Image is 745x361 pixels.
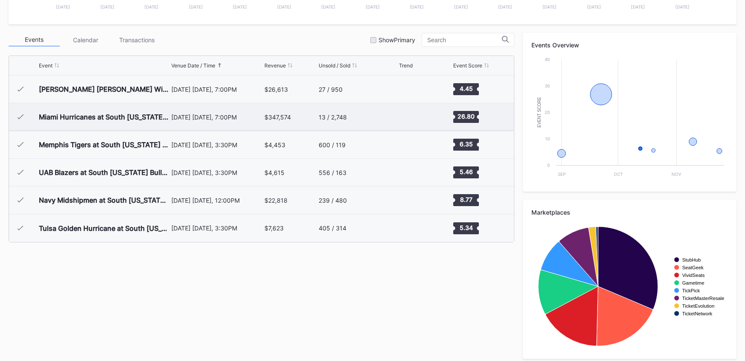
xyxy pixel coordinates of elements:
[454,4,468,9] text: [DATE]
[498,4,512,9] text: [DATE]
[264,224,284,232] div: $7,623
[171,224,262,232] div: [DATE] [DATE], 3:30PM
[399,162,425,183] svg: Chart title
[682,257,701,262] text: StubHub
[60,33,111,47] div: Calendar
[171,141,262,148] div: [DATE] [DATE], 3:30PM
[460,168,473,175] text: 5.46
[111,33,162,47] div: Transactions
[264,62,286,69] div: Revenue
[319,197,347,204] div: 239 / 480
[427,37,502,44] input: Search
[531,222,728,350] svg: Chart title
[410,4,424,9] text: [DATE]
[453,62,482,69] div: Event Score
[264,114,291,121] div: $347,574
[319,141,346,148] div: 600 / 119
[399,134,425,155] svg: Chart title
[531,209,728,216] div: Marketplaces
[545,110,550,115] text: 20
[399,189,425,211] svg: Chart title
[319,62,350,69] div: Unsold / Sold
[264,169,285,176] div: $4,615
[319,114,347,121] div: 13 / 2,748
[682,303,714,309] text: TicketEvolution
[171,62,215,69] div: Venue Date / Time
[672,172,681,177] text: Nov
[39,224,169,233] div: Tulsa Golden Hurricane at South [US_STATE] Bulls Football
[171,169,262,176] div: [DATE] [DATE], 3:30PM
[675,4,689,9] text: [DATE]
[545,83,550,88] text: 30
[537,97,542,128] text: Event Score
[682,296,724,301] text: TicketMasterResale
[531,55,728,183] svg: Chart title
[682,288,700,293] text: TickPick
[631,4,645,9] text: [DATE]
[682,311,713,316] text: TicketNetwork
[460,140,473,148] text: 6.35
[39,140,169,149] div: Memphis Tigers at South [US_STATE] Bulls Football (Rescheduled from 10/11) CANCELLED
[547,163,550,168] text: 0
[319,169,346,176] div: 556 / 163
[460,85,473,92] text: 4.45
[189,4,203,9] text: [DATE]
[171,114,262,121] div: [DATE] [DATE], 7:00PM
[545,136,550,141] text: 10
[682,280,704,285] text: Gametime
[543,4,557,9] text: [DATE]
[264,197,287,204] div: $22,818
[39,113,169,121] div: Miami Hurricanes at South [US_STATE] Bulls Football
[264,86,288,93] div: $26,613
[545,57,550,62] text: 40
[171,197,262,204] div: [DATE] [DATE], 12:00PM
[378,36,415,44] div: Show Primary
[399,218,425,239] svg: Chart title
[39,196,169,204] div: Navy Midshipmen at South [US_STATE] Bulls Football
[319,224,346,232] div: 405 / 314
[460,196,472,203] text: 8.77
[587,4,601,9] text: [DATE]
[39,168,169,177] div: UAB Blazers at South [US_STATE] Bulls Football
[321,4,335,9] text: [DATE]
[9,33,60,47] div: Events
[614,172,623,177] text: Oct
[39,85,169,93] div: [PERSON_NAME] [PERSON_NAME] Wildcats at South [US_STATE] Bulls Football
[366,4,380,9] text: [DATE]
[458,113,475,120] text: 26.80
[399,79,425,100] svg: Chart title
[264,141,285,148] div: $4,453
[682,265,704,270] text: SeatGeek
[319,86,343,93] div: 27 / 950
[531,41,728,49] div: Events Overview
[558,172,566,177] text: Sep
[56,4,70,9] text: [DATE]
[100,4,114,9] text: [DATE]
[233,4,247,9] text: [DATE]
[171,86,262,93] div: [DATE] [DATE], 7:00PM
[277,4,291,9] text: [DATE]
[39,62,53,69] div: Event
[399,62,413,69] div: Trend
[460,224,473,231] text: 5.34
[399,106,425,128] svg: Chart title
[144,4,158,9] text: [DATE]
[682,273,705,278] text: VividSeats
